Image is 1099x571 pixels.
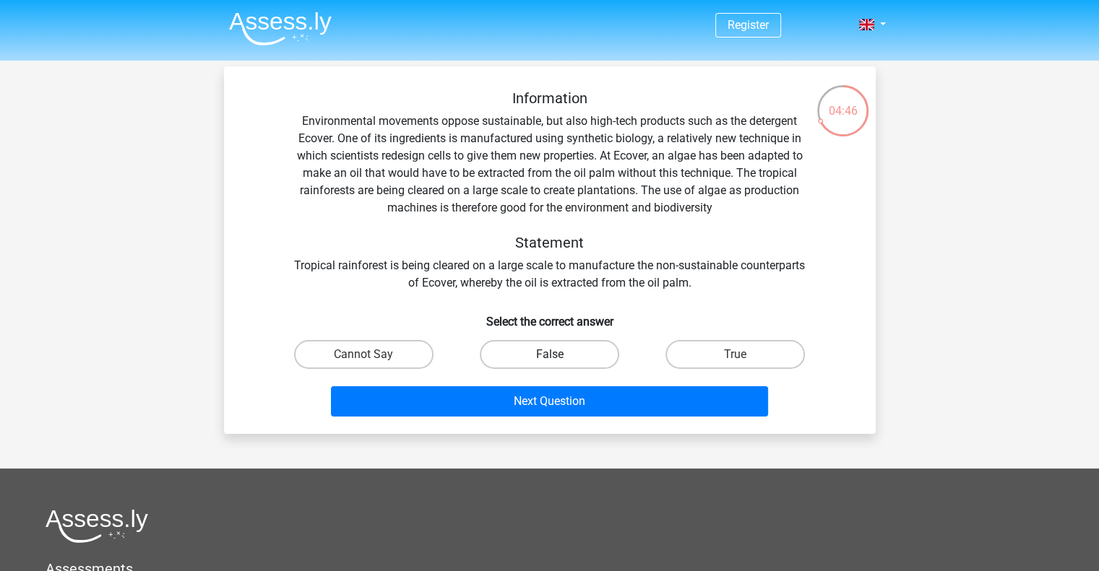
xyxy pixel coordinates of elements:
div: 04:46 [816,84,870,120]
div: Environmental movements oppose sustainable, but also high-tech products such as the detergent Eco... [247,90,853,292]
h5: Statement [293,234,806,251]
h5: Information [293,90,806,107]
img: Assessly [229,12,332,45]
label: Cannot Say [294,340,434,369]
h6: Select the correct answer [247,303,853,328]
label: False [480,340,619,369]
button: Next Question [331,386,768,417]
img: Assessly logo [46,509,148,543]
a: Register [728,18,769,32]
label: True [665,340,805,369]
